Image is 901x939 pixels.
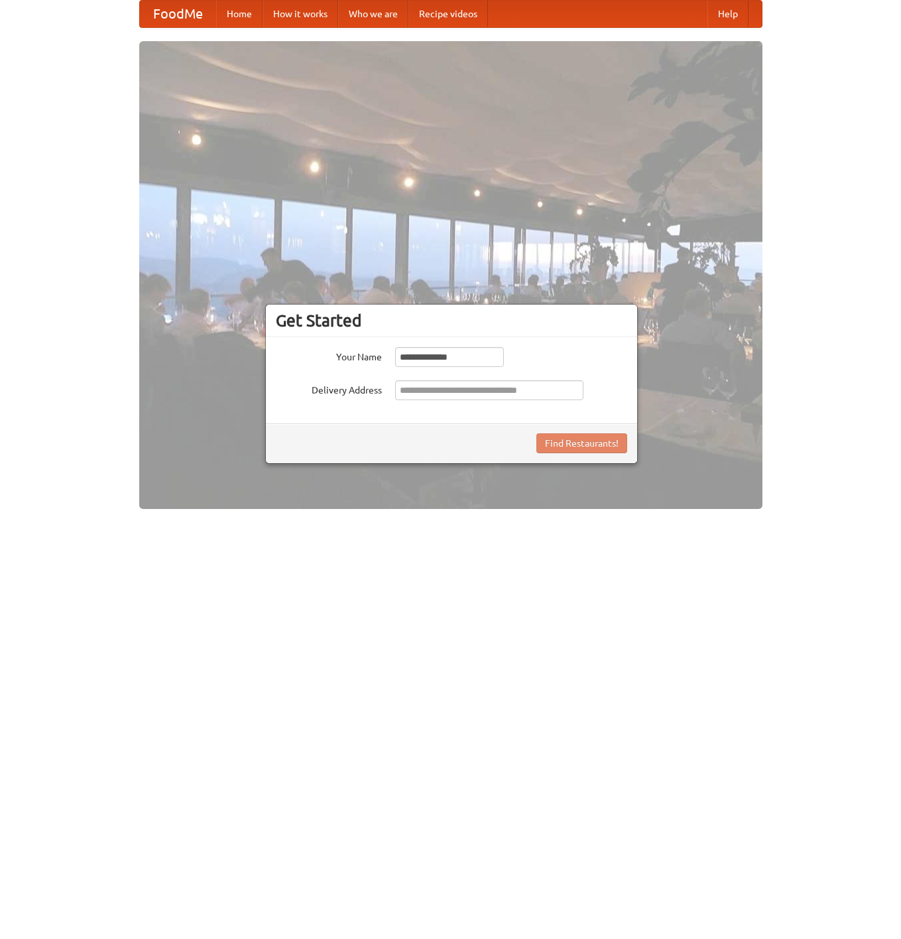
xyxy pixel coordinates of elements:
[536,433,627,453] button: Find Restaurants!
[140,1,216,27] a: FoodMe
[276,347,382,364] label: Your Name
[276,311,627,330] h3: Get Started
[408,1,488,27] a: Recipe videos
[276,380,382,397] label: Delivery Address
[338,1,408,27] a: Who we are
[263,1,338,27] a: How it works
[216,1,263,27] a: Home
[707,1,749,27] a: Help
